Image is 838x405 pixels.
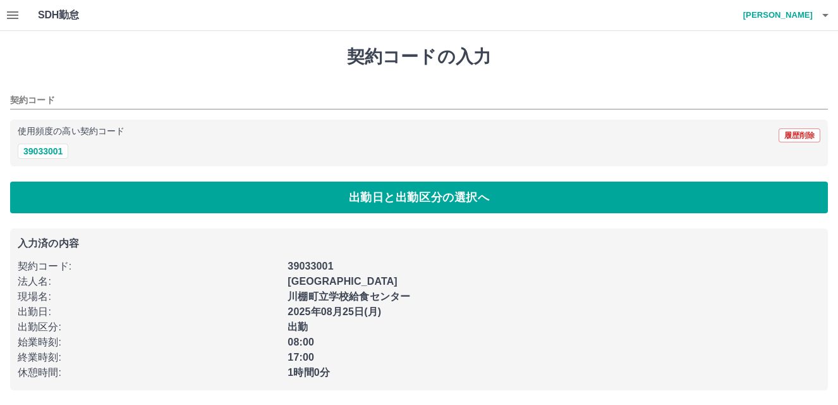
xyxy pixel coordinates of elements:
[18,259,280,274] p: 契約コード :
[18,274,280,289] p: 法人名 :
[18,239,820,249] p: 入力済の内容
[18,365,280,380] p: 休憩時間 :
[18,304,280,320] p: 出勤日 :
[779,128,820,142] button: 履歴削除
[18,350,280,365] p: 終業時刻 :
[288,352,314,363] b: 17:00
[288,367,330,378] b: 1時間0分
[288,337,314,347] b: 08:00
[288,321,308,332] b: 出勤
[288,276,398,287] b: [GEOGRAPHIC_DATA]
[18,144,68,159] button: 39033001
[10,46,828,68] h1: 契約コードの入力
[18,320,280,335] p: 出勤区分 :
[10,182,828,213] button: 出勤日と出勤区分の選択へ
[288,291,410,302] b: 川棚町立学校給食センター
[288,306,381,317] b: 2025年08月25日(月)
[18,335,280,350] p: 始業時刻 :
[18,289,280,304] p: 現場名 :
[18,127,124,136] p: 使用頻度の高い契約コード
[288,261,333,271] b: 39033001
